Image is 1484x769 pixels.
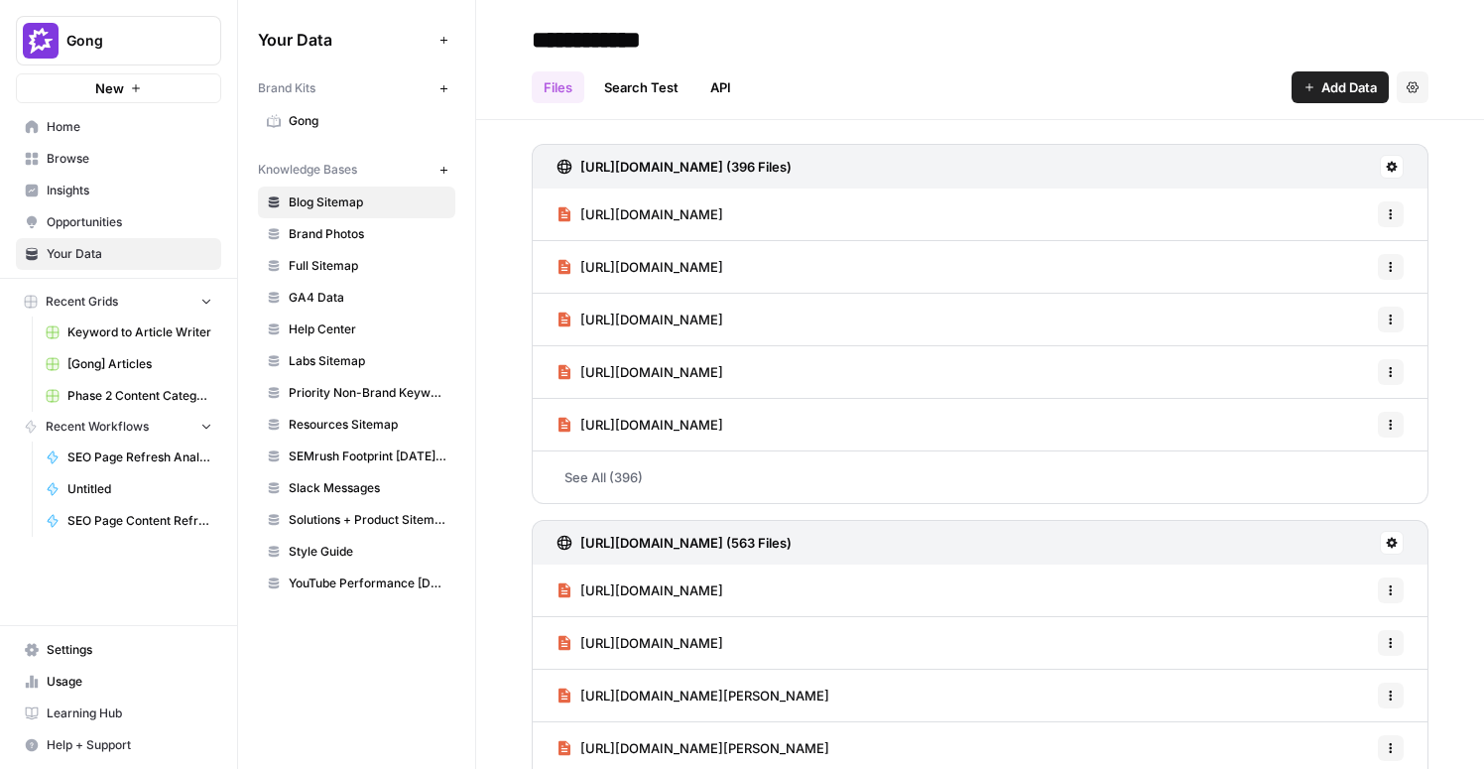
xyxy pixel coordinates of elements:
button: Workspace: Gong [16,16,221,65]
span: YouTube Performance [DATE] through [DATE] [289,575,446,592]
button: Add Data [1292,71,1389,103]
span: Blog Sitemap [289,193,446,211]
span: Slack Messages [289,479,446,497]
button: Recent Grids [16,287,221,317]
span: [URL][DOMAIN_NAME] [580,257,723,277]
a: See All (396) [532,451,1428,503]
button: Help + Support [16,729,221,761]
a: YouTube Performance [DATE] through [DATE] [258,568,455,599]
a: [URL][DOMAIN_NAME] [556,565,723,616]
span: Add Data [1321,77,1377,97]
span: [URL][DOMAIN_NAME] [580,204,723,224]
a: Priority Non-Brand Keywords FY26 [258,377,455,409]
a: [URL][DOMAIN_NAME] [556,189,723,240]
span: Home [47,118,212,136]
a: Phase 2 Content Categorizer Grid WBB 2025 [37,380,221,412]
a: Home [16,111,221,143]
a: GA4 Data [258,282,455,314]
a: Usage [16,666,221,698]
span: Help + Support [47,736,212,754]
a: Learning Hub [16,698,221,729]
span: SEO Page Refresh Analysis [67,449,212,466]
a: Your Data [16,238,221,270]
span: Keyword to Article Writer [67,323,212,341]
h3: [URL][DOMAIN_NAME] (396 Files) [580,157,792,177]
a: Settings [16,634,221,666]
a: Resources Sitemap [258,409,455,441]
button: Recent Workflows [16,412,221,442]
a: Slack Messages [258,472,455,504]
span: Knowledge Bases [258,161,357,179]
span: Solutions + Product Sitemap [289,511,446,529]
span: Recent Grids [46,293,118,311]
a: Solutions + Product Sitemap [258,504,455,536]
span: Recent Workflows [46,418,149,436]
span: [URL][DOMAIN_NAME] [580,580,723,600]
span: [URL][DOMAIN_NAME] [580,362,723,382]
span: [URL][DOMAIN_NAME][PERSON_NAME] [580,738,829,758]
a: [URL][DOMAIN_NAME] [556,617,723,669]
span: SEMrush Footprint [DATE]-[DATE] [289,448,446,465]
span: Your Data [47,245,212,263]
a: [URL][DOMAIN_NAME] [556,346,723,398]
button: New [16,73,221,103]
a: Full Sitemap [258,250,455,282]
span: Usage [47,673,212,691]
span: Your Data [258,28,432,52]
span: Gong [289,112,446,130]
a: Brand Photos [258,218,455,250]
span: [URL][DOMAIN_NAME][PERSON_NAME] [580,686,829,705]
a: Files [532,71,584,103]
span: New [95,78,124,98]
span: Full Sitemap [289,257,446,275]
a: API [698,71,743,103]
a: Untitled [37,473,221,505]
a: Blog Sitemap [258,187,455,218]
span: [URL][DOMAIN_NAME] [580,310,723,329]
span: Priority Non-Brand Keywords FY26 [289,384,446,402]
span: [Gong] Articles [67,355,212,373]
span: SEO Page Content Refresher [67,512,212,530]
a: [URL][DOMAIN_NAME] (396 Files) [556,145,792,189]
span: Insights [47,182,212,199]
a: SEO Page Content Refresher [37,505,221,537]
a: Help Center [258,314,455,345]
a: SEO Page Refresh Analysis [37,442,221,473]
span: Style Guide [289,543,446,561]
span: Brand Photos [289,225,446,243]
span: Resources Sitemap [289,416,446,434]
span: Browse [47,150,212,168]
a: Opportunities [16,206,221,238]
a: Labs Sitemap [258,345,455,377]
a: [URL][DOMAIN_NAME][PERSON_NAME] [556,670,829,721]
span: Brand Kits [258,79,315,97]
span: Learning Hub [47,705,212,722]
span: Help Center [289,320,446,338]
span: Phase 2 Content Categorizer Grid WBB 2025 [67,387,212,405]
a: SEMrush Footprint [DATE]-[DATE] [258,441,455,472]
a: Browse [16,143,221,175]
span: Gong [66,31,186,51]
a: Gong [258,105,455,137]
a: [URL][DOMAIN_NAME] (563 Files) [556,521,792,565]
span: Settings [47,641,212,659]
span: GA4 Data [289,289,446,307]
a: Keyword to Article Writer [37,317,221,348]
a: Insights [16,175,221,206]
a: [URL][DOMAIN_NAME] [556,294,723,345]
span: Labs Sitemap [289,352,446,370]
span: Untitled [67,480,212,498]
span: Opportunities [47,213,212,231]
a: Search Test [592,71,690,103]
a: [URL][DOMAIN_NAME] [556,399,723,450]
a: [URL][DOMAIN_NAME] [556,241,723,293]
span: [URL][DOMAIN_NAME] [580,633,723,653]
a: [Gong] Articles [37,348,221,380]
h3: [URL][DOMAIN_NAME] (563 Files) [580,533,792,553]
a: Style Guide [258,536,455,568]
img: Gong Logo [23,23,59,59]
span: [URL][DOMAIN_NAME] [580,415,723,435]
